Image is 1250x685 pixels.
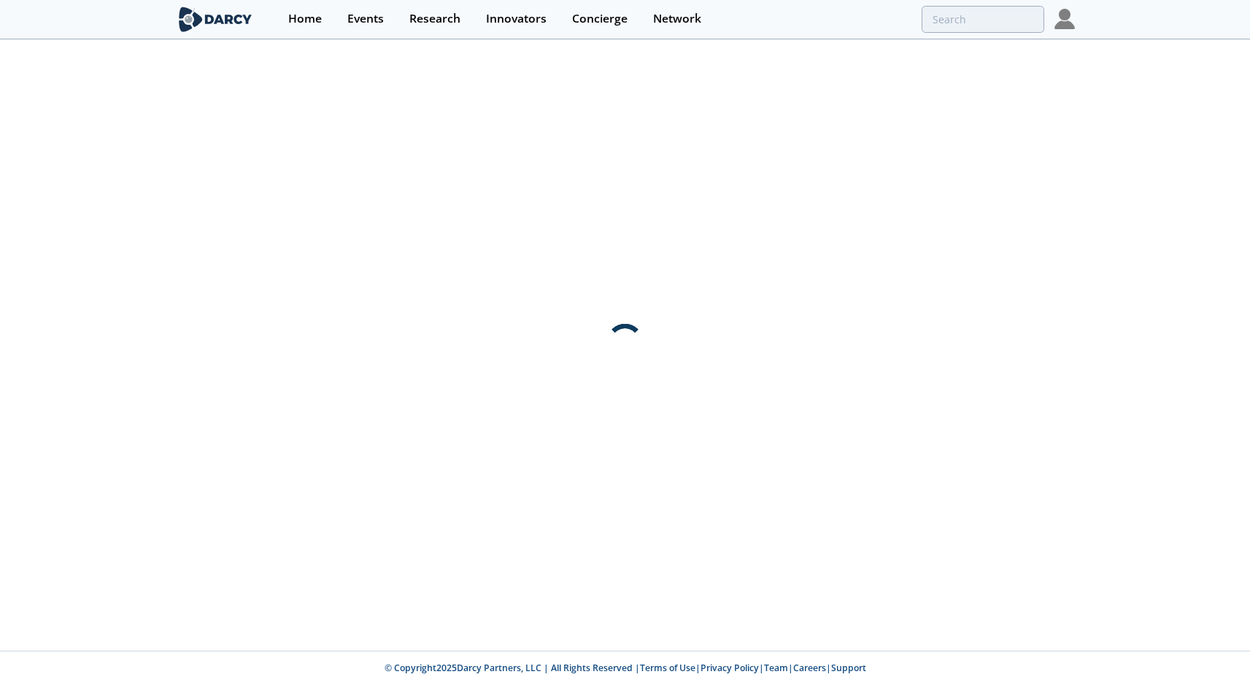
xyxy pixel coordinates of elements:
div: Innovators [486,13,547,25]
a: Team [764,662,788,674]
img: Profile [1054,9,1075,29]
p: © Copyright 2025 Darcy Partners, LLC | All Rights Reserved | | | | | [85,662,1165,675]
a: Privacy Policy [701,662,759,674]
a: Careers [793,662,826,674]
input: Advanced Search [922,6,1044,33]
div: Research [409,13,460,25]
div: Events [347,13,384,25]
div: Home [288,13,322,25]
a: Support [831,662,866,674]
a: Terms of Use [640,662,695,674]
img: logo-wide.svg [176,7,255,32]
div: Network [653,13,701,25]
div: Concierge [572,13,628,25]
